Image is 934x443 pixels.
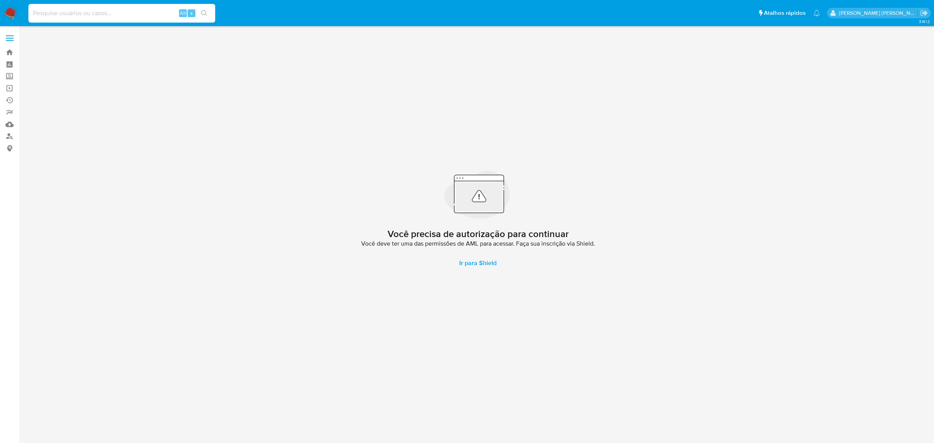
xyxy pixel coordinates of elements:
[839,9,918,17] p: emerson.gomes@mercadopago.com.br
[813,10,820,16] a: Notificações
[28,8,215,18] input: Pesquise usuários ou casos...
[450,254,506,272] a: Ir para Shield
[196,8,212,19] button: search-icon
[180,9,186,17] span: Alt
[361,240,595,248] span: Você deve ter uma das permissões de AML para acessar. Faça sua inscrição via Shield.
[459,254,497,272] span: Ir para Shield
[920,9,928,17] a: Sair
[190,9,193,17] span: s
[764,9,806,17] span: Atalhos rápidos
[388,228,569,240] h2: Você precisa de autorização para continuar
